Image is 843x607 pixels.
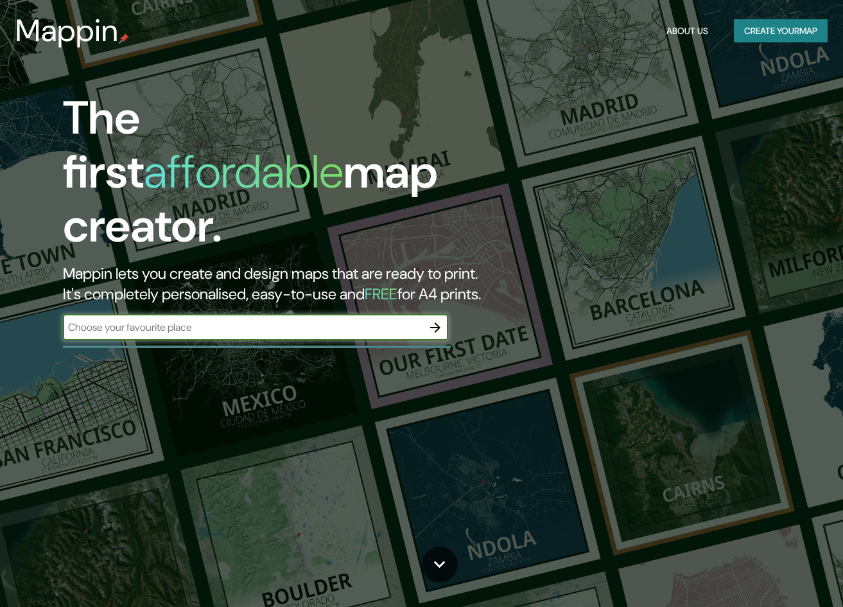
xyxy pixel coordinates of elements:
h5: FREE [365,284,397,304]
input: Choose your favourite place [63,320,422,335]
button: Create yourmap [734,19,828,43]
h1: The first map creator. [63,91,485,263]
h3: Mappin [15,13,119,49]
h1: affordable [144,142,343,202]
img: mappin-pin [119,33,129,44]
h2: Mappin lets you create and design maps that are ready to print. It's completely personalised, eas... [63,263,485,304]
button: About Us [661,19,713,43]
